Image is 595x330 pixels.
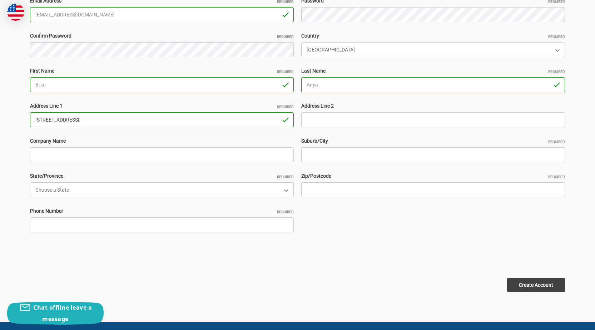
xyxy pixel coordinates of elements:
label: Confirm Password [30,32,294,40]
label: First Name [30,67,294,75]
iframe: reCAPTCHA [30,242,139,270]
small: Required [548,69,565,74]
label: Address Line 1 [30,102,294,110]
button: Chat offline leave a message [7,302,104,325]
small: Required [277,174,294,179]
label: Phone Number [30,207,294,215]
img: duty and tax information for United States [7,4,24,21]
small: Required [277,34,294,39]
small: Required [548,174,565,179]
small: Required [277,209,294,215]
label: Last Name [301,67,565,75]
span: Chat offline leave a message [33,304,92,323]
small: Required [277,69,294,74]
label: Zip/Postcode [301,172,565,180]
label: State/Province [30,172,294,180]
label: Suburb/City [301,137,565,145]
small: Required [548,34,565,39]
small: Required [277,104,294,109]
input: Create Account [507,278,565,292]
label: Company Name [30,137,294,145]
iframe: Google Customer Reviews [536,311,595,330]
label: Address Line 2 [301,102,565,110]
small: Required [548,139,565,144]
label: Country [301,32,565,40]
